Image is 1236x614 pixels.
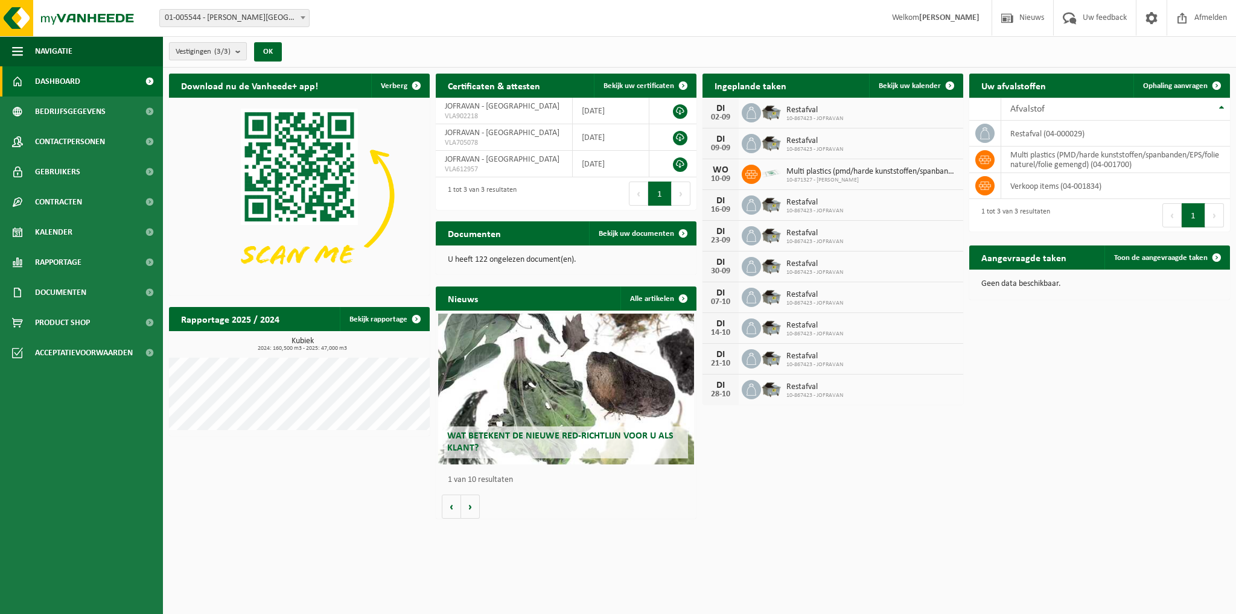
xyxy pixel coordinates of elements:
[709,258,733,267] div: DI
[702,74,798,97] h2: Ingeplande taken
[447,431,674,452] span: Wat betekent de nieuwe RED-richtlijn voor u als klant?
[786,269,843,276] span: 10-867423 - JOFRAVAN
[35,157,80,187] span: Gebruikers
[35,187,82,217] span: Contracten
[761,286,782,306] img: WB-5000-GAL-GY-01
[969,74,1058,97] h2: Uw afvalstoffen
[709,175,733,183] div: 10-09
[786,352,843,361] span: Restafval
[709,135,733,144] div: DI
[445,112,563,121] span: VLA902218
[709,113,733,122] div: 02-09
[786,207,843,215] span: 10-867423 - JOFRAVAN
[919,13,980,22] strong: [PERSON_NAME]
[445,155,559,164] span: JOFRAVAN - [GEOGRAPHIC_DATA]
[786,136,843,146] span: Restafval
[786,382,843,392] span: Restafval
[175,337,430,352] h3: Kubiek
[672,182,690,206] button: Next
[35,36,72,66] span: Navigatie
[436,286,490,310] h2: Nieuws
[589,221,695,245] a: Bekijk uw documenten
[709,165,733,175] div: WO
[381,82,407,90] span: Verberg
[761,194,782,214] img: WB-5000-GAL-GY-01
[786,115,843,122] span: 10-867423 - JOFRAVAN
[981,280,1218,288] p: Geen data beschikbaar.
[35,308,90,338] span: Product Shop
[35,338,133,368] span: Acceptatievoorwaarden
[573,98,649,124] td: [DATE]
[445,165,563,174] span: VLA612957
[1182,203,1205,227] button: 1
[761,163,782,183] img: LP-SK-00500-LPE-16
[436,74,552,97] h2: Certificaten & attesten
[176,43,231,61] span: Vestigingen
[786,106,843,115] span: Restafval
[629,182,648,206] button: Previous
[709,227,733,236] div: DI
[786,198,843,207] span: Restafval
[786,300,843,307] span: 10-867423 - JOFRAVAN
[709,390,733,399] div: 28-10
[869,74,962,98] a: Bekijk uw kalender
[786,238,843,245] span: 10-867423 - JOFRAVAN
[214,48,231,55] count: (3/3)
[445,138,563,148] span: VLA705078
[445,102,559,111] span: JOFRAVAN - [GEOGRAPHIC_DATA]
[761,224,782,245] img: WB-5000-GAL-GY-01
[709,298,733,306] div: 07-10
[599,230,674,238] span: Bekijk uw documenten
[35,247,81,277] span: Rapportage
[786,259,843,269] span: Restafval
[761,378,782,399] img: WB-5000-GAL-GY-01
[35,217,72,247] span: Kalender
[786,229,843,238] span: Restafval
[442,495,461,519] button: Vorige
[371,74,428,98] button: Verberg
[1001,173,1230,199] td: verkoop items (04-001834)
[761,101,782,122] img: WB-5000-GAL-GY-01
[1162,203,1182,227] button: Previous
[254,42,282,62] button: OK
[786,177,957,184] span: 10-871327 - [PERSON_NAME]
[1143,82,1208,90] span: Ophaling aanvragen
[438,314,693,464] a: Wat betekent de nieuwe RED-richtlijn voor u als klant?
[1001,121,1230,147] td: restafval (04-000029)
[969,245,1078,269] h2: Aangevraagde taken
[169,74,330,97] h2: Download nu de Vanheede+ app!
[761,132,782,153] img: WB-5000-GAL-GY-01
[786,392,843,399] span: 10-867423 - JOFRAVAN
[975,202,1050,229] div: 1 tot 3 van 3 resultaten
[709,359,733,368] div: 21-10
[436,221,513,245] h2: Documenten
[786,146,843,153] span: 10-867423 - JOFRAVAN
[159,9,310,27] span: 01-005544 - JOFRAVAN - ELVERDINGE
[1205,203,1224,227] button: Next
[1104,245,1229,270] a: Toon de aangevraagde taken
[709,267,733,276] div: 30-09
[761,347,782,368] img: WB-5000-GAL-GY-01
[620,286,695,311] a: Alle artikelen
[648,182,672,206] button: 1
[169,98,430,293] img: Download de VHEPlus App
[35,127,105,157] span: Contactpersonen
[709,144,733,153] div: 09-09
[340,307,428,331] a: Bekijk rapportage
[175,346,430,352] span: 2024: 160,500 m3 - 2025: 47,000 m3
[35,66,80,97] span: Dashboard
[160,10,309,27] span: 01-005544 - JOFRAVAN - ELVERDINGE
[35,97,106,127] span: Bedrijfsgegevens
[594,74,695,98] a: Bekijk uw certificaten
[761,317,782,337] img: WB-5000-GAL-GY-01
[786,331,843,338] span: 10-867423 - JOFRAVAN
[1133,74,1229,98] a: Ophaling aanvragen
[709,288,733,298] div: DI
[573,124,649,151] td: [DATE]
[448,476,690,484] p: 1 van 10 resultaten
[169,307,291,331] h2: Rapportage 2025 / 2024
[709,329,733,337] div: 14-10
[761,255,782,276] img: WB-5000-GAL-GY-01
[786,167,957,177] span: Multi plastics (pmd/harde kunststoffen/spanbanden/eps/folie naturel/folie gemeng...
[442,180,517,207] div: 1 tot 3 van 3 resultaten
